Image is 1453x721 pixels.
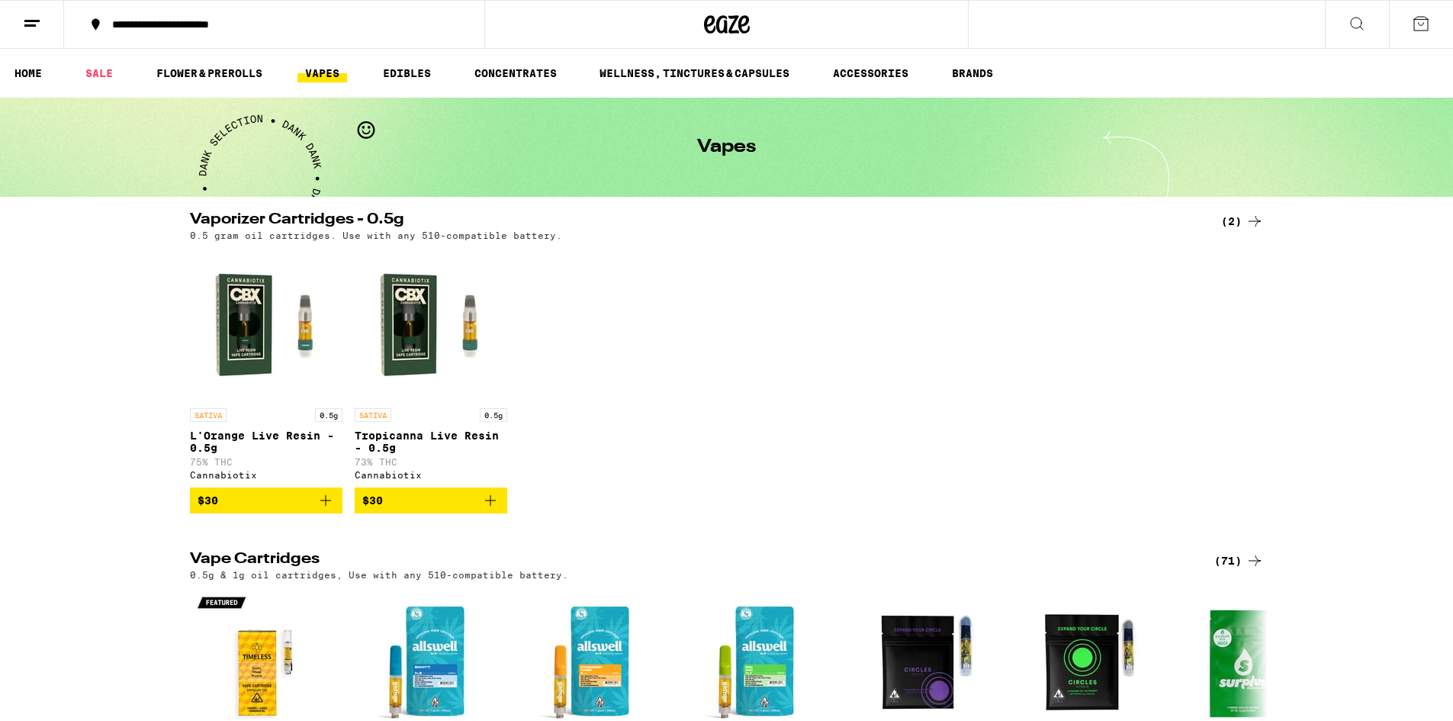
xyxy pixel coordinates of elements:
[480,408,507,422] p: 0.5g
[355,470,507,480] div: Cannabiotix
[315,408,342,422] p: 0.5g
[355,248,507,488] a: Open page for Tropicanna Live Resin - 0.5g from Cannabiotix
[697,138,756,156] h1: Vapes
[297,64,347,82] a: VAPES
[467,64,564,82] a: CONCENTRATES
[355,457,507,467] p: 73% THC
[190,408,227,422] p: SATIVA
[355,430,507,454] p: Tropicanna Live Resin - 0.5g
[355,408,391,422] p: SATIVA
[190,570,568,580] p: 0.5g & 1g oil cartridges, Use with any 510-compatible battery.
[198,494,218,507] span: $30
[190,248,342,488] a: Open page for L'Orange Live Resin - 0.5g from Cannabiotix
[592,64,797,82] a: WELLNESS, TINCTURES & CAPSULES
[149,64,270,82] a: FLOWER & PREROLLS
[190,248,342,401] img: Cannabiotix - L'Orange Live Resin - 0.5g
[190,488,342,513] button: Add to bag
[190,212,1189,230] h2: Vaporizer Cartridges - 0.5g
[355,488,507,513] button: Add to bag
[78,64,121,82] a: SALE
[190,230,562,240] p: 0.5 gram oil cartridges. Use with any 510-compatible battery.
[355,248,507,401] img: Cannabiotix - Tropicanna Live Resin - 0.5g
[1214,552,1264,570] a: (71)
[1221,212,1264,230] a: (2)
[944,64,1001,82] a: BRANDS
[190,430,342,454] p: L'Orange Live Resin - 0.5g
[190,457,342,467] p: 75% THC
[190,552,1189,570] h2: Vape Cartridges
[190,470,342,480] div: Cannabiotix
[7,64,50,82] a: HOME
[375,64,439,82] a: EDIBLES
[362,494,383,507] span: $30
[825,64,916,82] a: ACCESSORIES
